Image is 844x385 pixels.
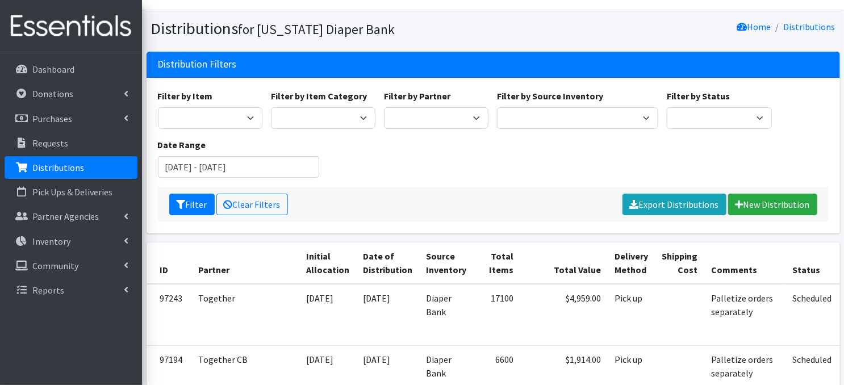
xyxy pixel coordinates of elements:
[158,138,206,152] label: Date Range
[32,211,99,222] p: Partner Agencies
[32,186,112,198] p: Pick Ups & Deliveries
[158,89,213,103] label: Filter by Item
[667,89,730,103] label: Filter by Status
[357,242,420,284] th: Date of Distribution
[5,58,137,81] a: Dashboard
[32,64,74,75] p: Dashboard
[705,284,786,346] td: Palletize orders separately
[357,284,420,346] td: [DATE]
[32,162,84,173] p: Distributions
[478,242,521,284] th: Total Items
[147,242,192,284] th: ID
[300,284,357,346] td: [DATE]
[32,88,73,99] p: Donations
[420,284,478,346] td: Diaper Bank
[169,194,215,215] button: Filter
[608,242,655,284] th: Delivery Method
[478,284,521,346] td: 17100
[239,21,395,37] small: for [US_STATE] Diaper Bank
[5,7,137,45] img: HumanEssentials
[32,113,72,124] p: Purchases
[216,194,288,215] a: Clear Filters
[5,107,137,130] a: Purchases
[784,21,835,32] a: Distributions
[655,242,705,284] th: Shipping Cost
[521,284,608,346] td: $4,959.00
[158,58,237,70] h3: Distribution Filters
[300,242,357,284] th: Initial Allocation
[384,89,450,103] label: Filter by Partner
[151,19,489,39] h1: Distributions
[5,279,137,302] a: Reports
[622,194,726,215] a: Export Distributions
[728,194,817,215] a: New Distribution
[5,156,137,179] a: Distributions
[737,21,771,32] a: Home
[192,242,300,284] th: Partner
[497,89,603,103] label: Filter by Source Inventory
[5,205,137,228] a: Partner Agencies
[5,254,137,277] a: Community
[158,156,319,178] input: January 1, 2011 - December 31, 2011
[32,236,70,247] p: Inventory
[608,284,655,346] td: Pick up
[5,230,137,253] a: Inventory
[705,242,786,284] th: Comments
[786,284,839,346] td: Scheduled
[420,242,478,284] th: Source Inventory
[32,284,64,296] p: Reports
[5,82,137,105] a: Donations
[192,284,300,346] td: Together
[521,242,608,284] th: Total Value
[147,284,192,346] td: 97243
[5,132,137,154] a: Requests
[271,89,367,103] label: Filter by Item Category
[32,137,68,149] p: Requests
[32,260,78,271] p: Community
[786,242,839,284] th: Status
[5,181,137,203] a: Pick Ups & Deliveries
